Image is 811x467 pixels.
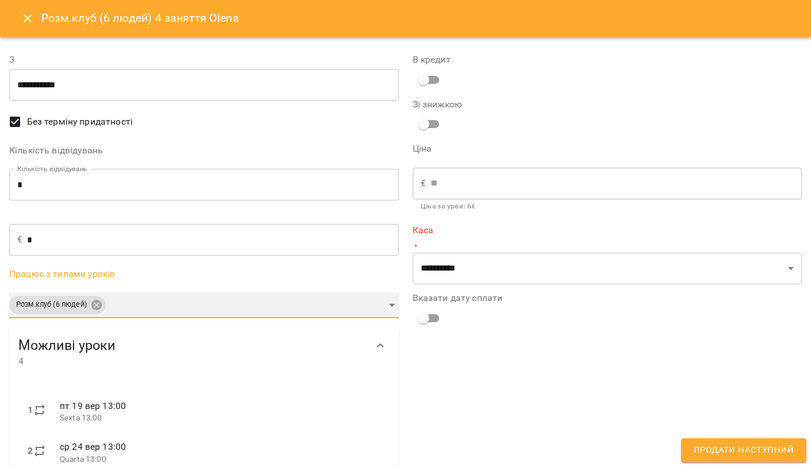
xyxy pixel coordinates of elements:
[18,337,367,354] span: Можливі уроки
[413,144,802,153] label: Ціна
[9,146,399,155] label: Кількість відвідувань
[60,441,126,452] span: ср 24 вер 13:00
[60,412,380,424] p: Sexta 13:00
[413,226,802,235] label: Каса
[17,233,22,246] p: €
[60,454,380,465] p: Quarta 13:00
[694,443,794,458] span: Продати наступний
[14,5,41,32] button: Close
[18,354,367,368] span: 4
[9,292,399,318] div: Розм.клуб (6 людей)
[421,176,426,190] p: €
[367,332,394,360] button: Show more
[9,296,106,314] div: Розм.клуб (6 людей)
[681,438,806,462] button: Продати наступний
[9,269,399,279] label: Працює з типами уроків
[421,202,476,210] b: Ціна за урок : 6 €
[413,100,543,109] label: Зі знижкою
[9,55,399,64] label: З
[9,299,94,310] span: Розм.клуб (6 людей)
[27,115,133,129] span: Без терміну придатності
[28,403,33,417] label: 1
[60,400,126,411] span: пт 19 вер 13:00
[28,444,33,458] label: 2
[413,294,802,303] label: Вказати дату сплати
[41,9,239,27] h6: Розм.клуб (6 людей) 4 заняття Olena
[413,55,802,64] label: В кредит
